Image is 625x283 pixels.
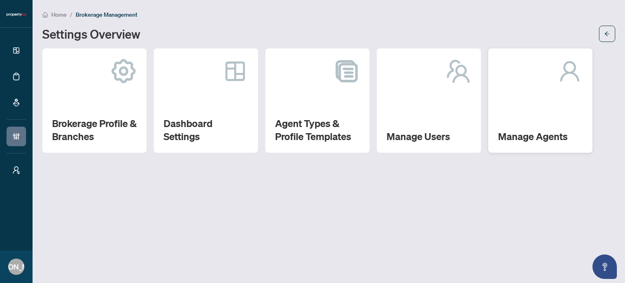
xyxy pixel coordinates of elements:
span: Brokerage Management [76,11,138,18]
span: arrow-left [604,31,610,37]
span: Home [51,11,67,18]
h2: Agent Types & Profile Templates [275,117,360,143]
button: Open asap [592,254,617,279]
h2: Brokerage Profile & Branches [52,117,137,143]
span: home [42,12,48,18]
h1: Settings Overview [42,27,140,40]
h2: Dashboard Settings [164,117,248,143]
img: logo [7,12,26,17]
span: user-switch [12,166,20,174]
h2: Manage Users [387,130,471,143]
li: / [70,10,72,19]
h2: Manage Agents [498,130,583,143]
